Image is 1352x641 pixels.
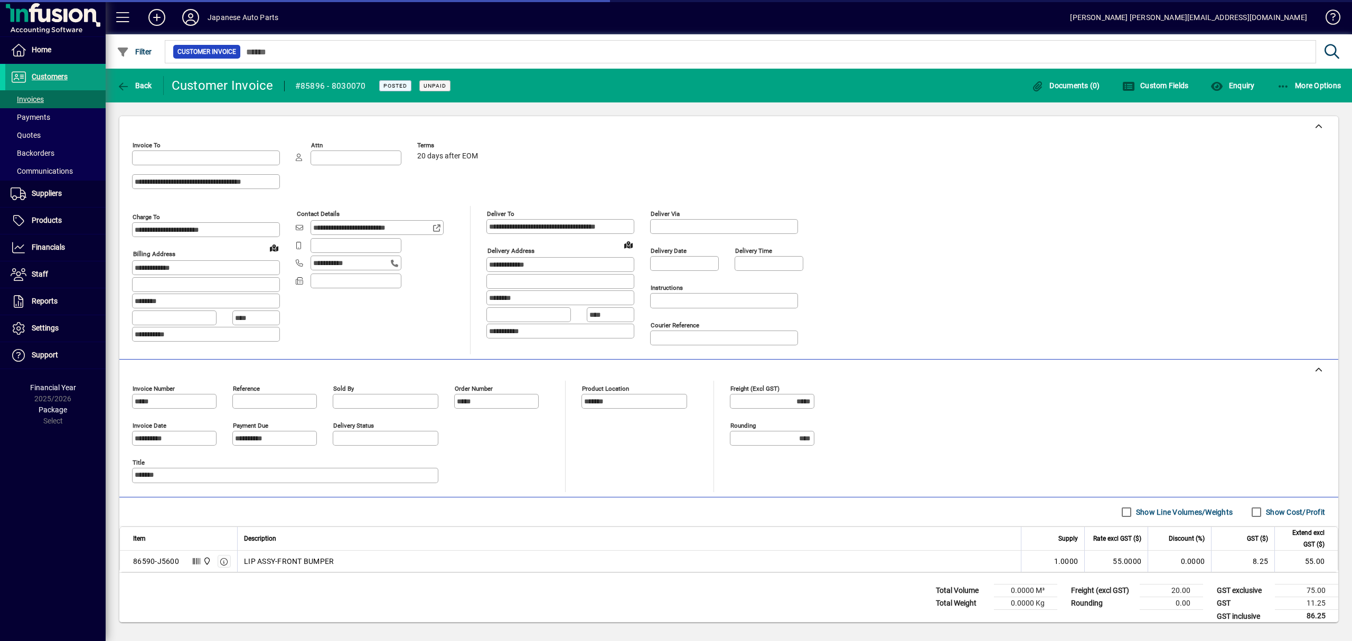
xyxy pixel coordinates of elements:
mat-label: Delivery time [735,247,772,254]
a: Support [5,342,106,369]
span: 1.0000 [1054,556,1078,567]
span: More Options [1277,81,1341,90]
span: Custom Fields [1122,81,1189,90]
span: Financial Year [30,383,76,392]
span: Documents (0) [1031,81,1100,90]
span: Terms [417,142,481,149]
a: Reports [5,288,106,315]
div: Customer Invoice [172,77,274,94]
td: 55.00 [1274,551,1338,572]
span: Reports [32,297,58,305]
td: 11.25 [1275,597,1338,610]
span: LIP ASSY-FRONT BUMPER [244,556,334,567]
button: Back [114,76,155,95]
span: Staff [32,270,48,278]
a: View on map [266,239,283,256]
button: Filter [114,42,155,61]
td: 20.00 [1140,585,1203,597]
td: 0.00 [1140,597,1203,610]
a: Staff [5,261,106,288]
a: Backorders [5,144,106,162]
span: GST ($) [1247,533,1268,544]
label: Show Line Volumes/Weights [1134,507,1233,517]
mat-label: Deliver To [487,210,514,218]
span: Supply [1058,533,1078,544]
button: Documents (0) [1029,76,1103,95]
span: Customers [32,72,68,81]
td: 0.0000 Kg [994,597,1057,610]
span: Suppliers [32,189,62,197]
span: Package [39,406,67,414]
td: 86.25 [1275,610,1338,623]
mat-label: Product location [582,385,629,392]
a: Invoices [5,90,106,108]
mat-label: Invoice date [133,422,166,429]
button: Custom Fields [1120,76,1191,95]
span: Financials [32,243,65,251]
a: Payments [5,108,106,126]
span: Extend excl GST ($) [1281,527,1325,550]
span: Communications [11,167,73,175]
span: Central [200,555,212,567]
div: 55.0000 [1091,556,1141,567]
div: Japanese Auto Parts [208,9,278,26]
span: Customer Invoice [177,46,236,57]
td: Freight (excl GST) [1066,585,1140,597]
button: Enquiry [1208,76,1257,95]
a: Communications [5,162,106,180]
mat-label: Reference [233,385,260,392]
a: Products [5,208,106,234]
mat-label: Charge To [133,213,160,221]
mat-label: Sold by [333,385,354,392]
a: Suppliers [5,181,106,207]
a: Knowledge Base [1318,2,1339,36]
td: GST inclusive [1212,610,1275,623]
div: 86590-J5600 [133,556,179,567]
span: Settings [32,324,59,332]
mat-label: Attn [311,142,323,149]
div: #85896 - 8030070 [295,78,366,95]
mat-label: Order number [455,385,493,392]
app-page-header-button: Back [106,76,164,95]
button: More Options [1274,76,1344,95]
span: Backorders [11,149,54,157]
span: Enquiry [1210,81,1254,90]
mat-label: Invoice To [133,142,161,149]
mat-label: Rounding [730,422,756,429]
td: GST [1212,597,1275,610]
a: Quotes [5,126,106,144]
span: Support [32,351,58,359]
span: Description [244,533,276,544]
span: Invoices [11,95,44,103]
span: Back [117,81,152,90]
span: Home [32,45,51,54]
span: Unpaid [424,82,446,89]
td: Total Weight [931,597,994,610]
label: Show Cost/Profit [1264,507,1325,517]
a: Settings [5,315,106,342]
mat-label: Courier Reference [651,322,699,329]
mat-label: Title [133,459,145,466]
span: Discount (%) [1169,533,1205,544]
button: Add [140,8,174,27]
span: Products [32,216,62,224]
span: 20 days after EOM [417,152,478,161]
mat-label: Invoice number [133,385,175,392]
td: Rounding [1066,597,1140,610]
span: Item [133,533,146,544]
span: Payments [11,113,50,121]
a: Financials [5,234,106,261]
span: Quotes [11,131,41,139]
a: Home [5,37,106,63]
button: Profile [174,8,208,27]
mat-label: Freight (excl GST) [730,385,780,392]
div: [PERSON_NAME] [PERSON_NAME][EMAIL_ADDRESS][DOMAIN_NAME] [1070,9,1307,26]
mat-label: Payment due [233,422,268,429]
span: Posted [383,82,407,89]
mat-label: Delivery date [651,247,687,254]
td: 75.00 [1275,585,1338,597]
span: Rate excl GST ($) [1093,533,1141,544]
mat-label: Instructions [651,284,683,291]
td: GST exclusive [1212,585,1275,597]
span: Filter [117,48,152,56]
